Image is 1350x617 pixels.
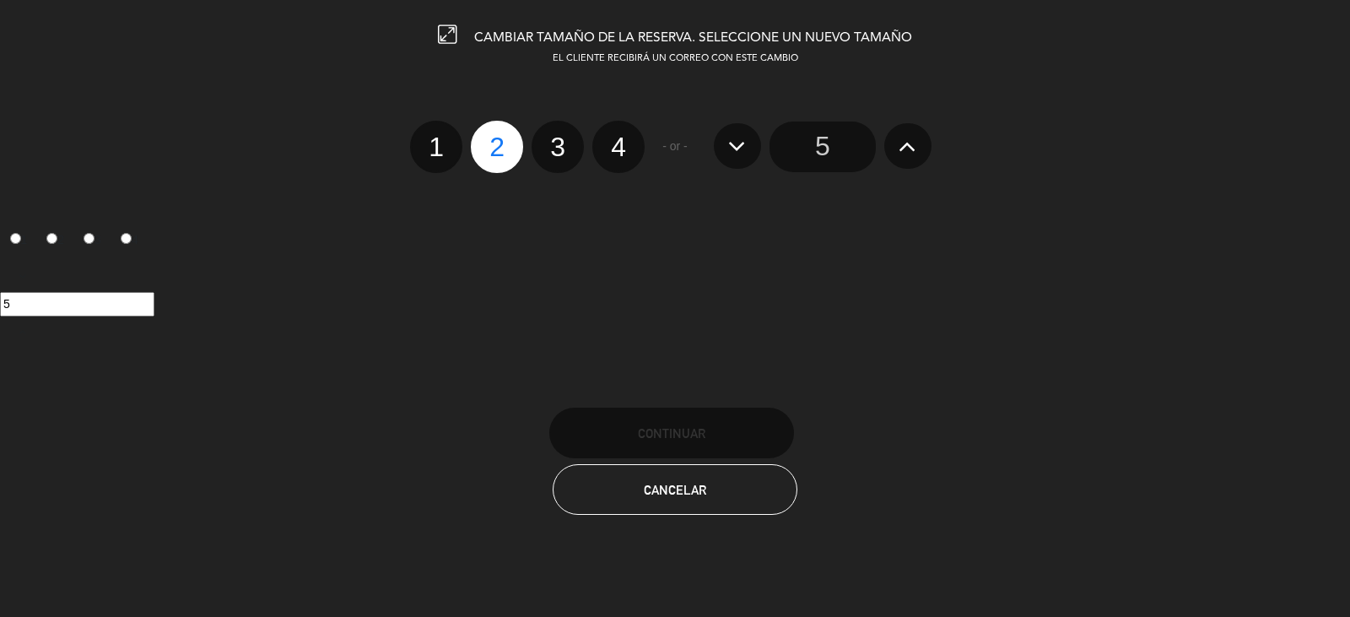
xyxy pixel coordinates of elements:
[662,137,688,156] span: - or -
[474,31,912,45] span: CAMBIAR TAMAÑO DE LA RESERVA. SELECCIONE UN NUEVO TAMAÑO
[532,121,584,173] label: 3
[592,121,645,173] label: 4
[111,226,148,255] label: 4
[410,121,462,173] label: 1
[644,483,706,497] span: Cancelar
[549,408,794,458] button: Continuar
[84,233,94,244] input: 3
[121,233,132,244] input: 4
[74,226,111,255] label: 3
[553,464,797,515] button: Cancelar
[471,121,523,173] label: 2
[37,226,74,255] label: 2
[553,54,798,63] span: EL CLIENTE RECIBIRÁ UN CORREO CON ESTE CAMBIO
[46,233,57,244] input: 2
[10,233,21,244] input: 1
[638,426,705,441] span: Continuar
